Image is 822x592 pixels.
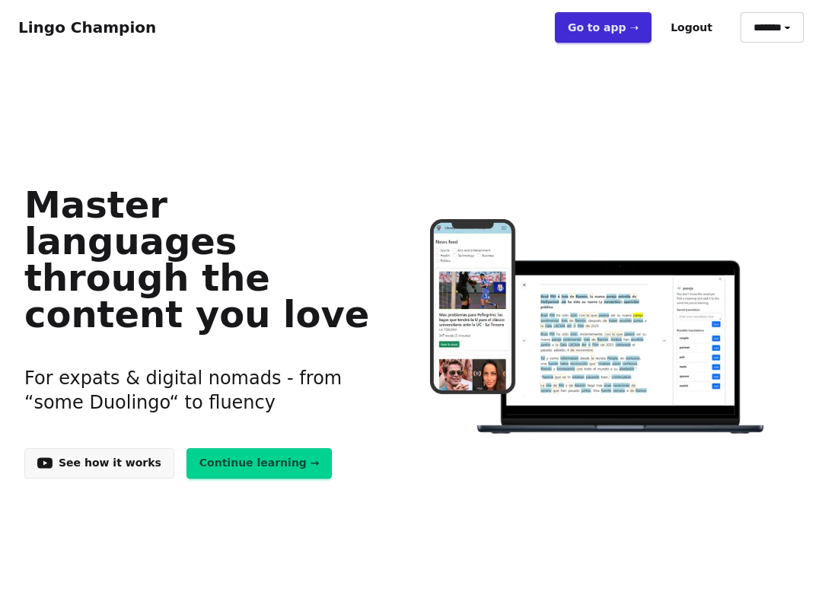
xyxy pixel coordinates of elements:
[400,219,798,437] img: Learn languages online
[555,12,652,43] a: Go to app ➝
[24,448,174,479] a: See how it works
[24,186,375,333] h1: Master languages through the content you love
[18,18,156,37] a: Lingo Champion
[186,448,333,479] a: Continue learning →
[24,348,375,433] h3: For expats & digital nomads - from “some Duolingo“ to fluency
[658,12,725,43] button: Logout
